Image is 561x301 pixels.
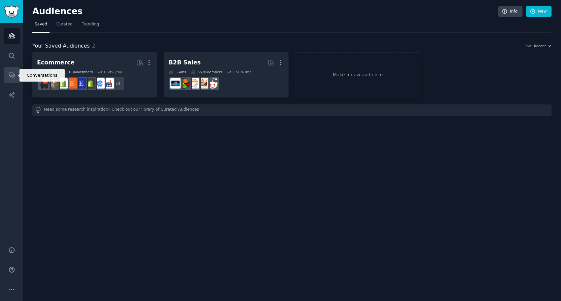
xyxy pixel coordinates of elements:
img: shopify [57,78,68,89]
button: Recent [534,44,552,48]
img: EtsySellers [76,78,86,89]
a: B2B Sales5Subs553kMembers1.56% /mosalessalestechniquesb2b_salesB2BSalesB_2_B_Selling_Tips [164,52,289,97]
a: Curated Audiences [161,107,199,114]
img: B_2_B_Selling_Tips [170,78,181,89]
div: Sort [525,44,532,48]
a: Saved [32,19,50,33]
img: GummySearch logo [4,6,19,18]
div: Need some research inspiration? Check out our library of [32,104,552,116]
a: Make a new audience [296,52,420,97]
span: Your Saved Audiences [32,42,90,50]
span: Recent [534,44,546,48]
div: 5 Sub s [169,70,186,74]
img: ecommerce [39,78,49,89]
img: sales [207,78,218,89]
span: Trending [82,21,99,27]
h2: Audiences [32,6,498,17]
div: 1.68 % /mo [103,70,122,74]
img: reviewmyshopify [85,78,95,89]
span: Curated [56,21,73,27]
div: B2B Sales [169,58,201,67]
span: Saved [35,21,47,27]
img: ecommerce_growth [104,78,114,89]
a: Curated [54,19,75,33]
a: Trending [80,19,101,33]
div: + 2 [111,77,125,91]
img: B2BSales [180,78,190,89]
a: Info [498,6,523,17]
div: 553k Members [191,70,223,74]
a: Ecommerce10Subs1.8MMembers1.68% /mo+2ecommerce_growthecommercemarketingreviewmyshopifyEtsySellers... [32,52,157,97]
img: salestechniques [198,78,208,89]
img: b2b_sales [189,78,199,89]
img: Etsy [67,78,77,89]
img: dropship [48,78,58,89]
img: ecommercemarketing [94,78,105,89]
div: 10 Sub s [37,70,57,74]
div: Ecommerce [37,58,75,67]
div: 1.56 % /mo [233,70,252,74]
a: New [526,6,552,17]
span: 2 [92,43,95,49]
div: 1.8M Members [61,70,93,74]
